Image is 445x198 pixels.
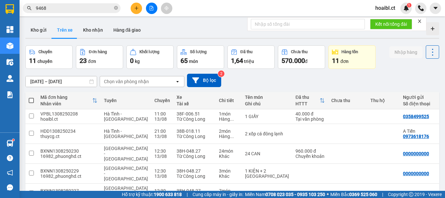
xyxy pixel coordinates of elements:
[219,116,238,122] div: Hàng thông thường
[245,114,289,119] div: 1 GIẤY
[139,50,159,54] div: Khối lượng
[433,5,438,11] span: caret-down
[154,188,170,193] div: 12:30
[40,111,97,116] div: VPBL1308250208
[403,151,429,156] div: 0000000000
[7,140,13,147] img: warehouse-icon
[177,174,212,179] div: Từ Công Long
[177,148,212,154] div: 38H-048.27
[104,98,148,103] div: Tuyến
[37,92,101,109] th: Toggle SortBy
[78,22,108,38] button: Kho nhận
[161,3,172,14] button: aim
[180,57,188,65] span: 65
[146,3,157,14] button: file-add
[244,59,254,64] span: triệu
[370,19,412,29] button: Kết nối tổng đài
[114,5,118,11] span: close-circle
[219,174,238,179] div: Khác
[230,116,234,122] span: ...
[370,4,400,12] span: hoaibl.ct
[88,59,96,64] span: đơn
[40,174,97,179] div: 16982_phuonghd.ct
[177,111,212,116] div: 38F-006.51
[187,74,221,87] button: Bộ lọc
[7,42,13,49] img: warehouse-icon
[7,59,13,66] img: warehouse-icon
[177,129,212,134] div: 38B-018.11
[52,22,78,38] button: Trên xe
[266,192,325,197] strong: 0708 023 035 - 0935 103 250
[79,57,87,65] span: 23
[227,45,275,69] button: Đã thu1,64 triệu
[403,95,438,100] div: Người gửi
[154,168,170,174] div: 12:30
[175,79,180,84] svg: open
[61,24,272,32] li: Hotline: 1900252555
[382,191,383,198] span: |
[177,154,212,159] div: Từ Công Long
[219,129,238,134] div: 2 món
[189,59,198,64] span: món
[295,101,320,106] div: HTTT
[219,154,238,159] div: Khác
[154,174,170,179] div: 13/08
[281,57,305,65] span: 570.000
[177,116,212,122] div: Từ Công Long
[177,45,224,69] button: Số lượng65món
[278,45,325,69] button: Chưa thu570.000đ
[245,101,289,106] div: Ghi chú
[76,45,123,69] button: Đơn hàng23đơn
[134,6,139,10] span: plus
[219,168,238,174] div: 3 món
[403,134,429,139] div: 0973618176
[295,111,325,116] div: 40.000 đ
[403,191,429,196] div: 0000000000
[403,129,438,134] div: A Tiến
[7,184,13,190] span: message
[40,116,97,122] div: hoaibl.ct
[218,70,224,77] sup: 2
[7,91,13,98] img: solution-icon
[327,193,329,196] span: ⚪️
[126,45,174,69] button: Khối lượng0kg
[418,5,424,11] img: phone-icon
[40,95,92,100] div: Mã đơn hàng
[7,75,13,82] img: warehouse-icon
[27,6,32,10] span: search
[38,50,52,54] div: Chuyến
[177,168,212,174] div: 38H-048.27
[114,6,118,10] span: close-circle
[154,154,170,159] div: 13/08
[40,101,92,106] div: Nhân viên
[245,95,289,100] div: Tên món
[154,134,170,139] div: 13/08
[36,5,113,12] input: Tìm tên, số ĐT hoặc mã đơn
[177,101,212,106] div: Tài xế
[40,134,97,139] div: thuycg.ct
[40,148,97,154] div: BXNN1308250230
[29,57,36,65] span: 11
[154,129,170,134] div: 21:00
[164,6,169,10] span: aim
[251,19,365,29] input: Nhập số tổng đài
[190,50,207,54] div: Số lượng
[135,59,140,64] span: kg
[245,191,289,196] div: 7T SƠN
[219,111,238,116] div: 1 món
[131,3,142,14] button: plus
[430,3,441,14] button: caret-down
[7,26,13,33] img: dashboard-icon
[219,98,238,103] div: Chi tiết
[332,57,339,65] span: 11
[370,98,396,103] div: Thu hộ
[154,116,170,122] div: 13/08
[25,22,52,38] button: Kho gửi
[187,191,188,198] span: |
[40,188,97,193] div: BXNN1308250227
[231,57,243,65] span: 1,64
[349,192,377,197] strong: 0369 525 060
[295,154,325,159] div: Chuyển khoản
[89,50,107,54] div: Đơn hàng
[409,192,413,197] span: copyright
